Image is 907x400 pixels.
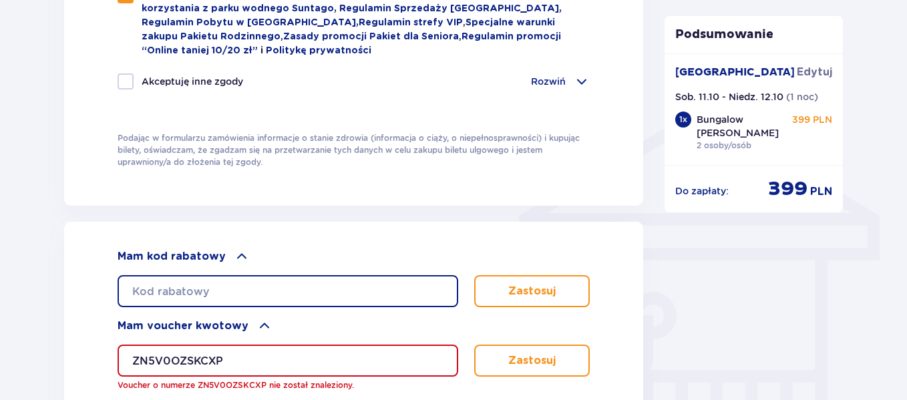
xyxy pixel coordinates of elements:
[768,176,807,202] p: 399
[675,90,783,104] p: Sob. 11.10 - Niedz. 12.10
[359,18,463,27] a: Regulamin strefy VIP
[118,379,365,391] p: Voucher o numerze ZN5V0OZSKCXP nie został znaleziony.
[339,4,562,13] a: Regulamin Sprzedaży [GEOGRAPHIC_DATA],
[118,132,590,168] p: Podając w formularzu zamówienia informacje o stanie zdrowia (informacja o ciąży, o niepełnosprawn...
[508,284,556,298] p: Zastosuj
[142,18,359,27] a: Regulamin Pobytu w [GEOGRAPHIC_DATA],
[260,46,266,55] span: i
[118,345,458,377] input: Numer vouchera
[792,113,832,126] p: 399 PLN
[797,65,832,79] a: Edytuj
[508,353,556,368] p: Zastosuj
[675,65,795,79] p: [GEOGRAPHIC_DATA]
[697,140,751,152] p: 2 osoby/osób
[118,249,226,264] p: Mam kod rabatowy
[283,32,459,41] a: Zasady promocji Pakiet dla Seniora
[474,275,590,307] button: Zastosuj
[665,27,844,43] p: Podsumowanie
[697,113,789,140] p: Bungalow [PERSON_NAME]
[474,345,590,377] button: Zastosuj
[810,184,832,199] p: PLN
[266,46,371,55] a: Politykę prywatności
[531,75,566,88] p: Rozwiń
[675,112,691,128] div: 1 x
[675,184,729,198] p: Do zapłaty :
[786,90,818,104] p: ( 1 noc )
[142,75,243,88] p: Akceptuję inne zgody
[118,275,458,307] input: Kod rabatowy
[118,319,248,333] p: Mam voucher kwotowy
